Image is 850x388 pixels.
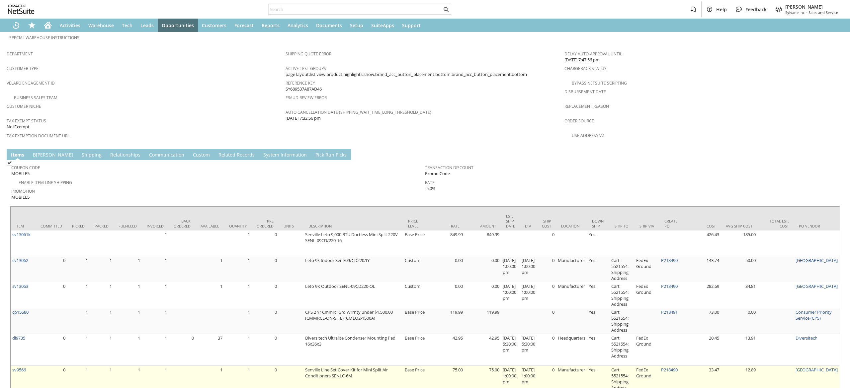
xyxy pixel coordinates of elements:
svg: Search [442,5,450,13]
div: Cost [689,224,716,228]
span: S [82,152,84,158]
span: MOBILE5 [11,194,30,200]
td: [DATE] 1:00:00 pm [520,256,537,282]
span: P [315,152,318,158]
td: 119.99 [428,308,465,334]
a: Setup [346,19,367,32]
span: Documents [316,22,342,29]
td: Yes [587,308,610,334]
td: 1 [90,308,114,334]
a: Activities [56,19,84,32]
a: Analytics [284,19,312,32]
a: Pick Run Picks [314,152,348,159]
a: Relationships [109,152,142,159]
span: u [196,152,199,158]
span: Forecast [234,22,254,29]
td: 1 [224,256,252,282]
td: 73.00 [684,308,721,334]
a: Consumer Priority Service (CPS) [796,309,832,321]
td: 1 [90,282,114,308]
td: 0 [169,334,196,366]
div: Pre Ordered [257,219,274,228]
div: Available [201,224,219,228]
td: 1 [224,282,252,308]
td: Leto 9K Outdoor SENL-09CD220-OL [303,282,403,308]
td: Base Price [403,308,428,334]
td: Base Price [403,230,428,256]
td: 0 [252,308,279,334]
a: [GEOGRAPHIC_DATA] [796,367,838,373]
a: P218490 [661,367,678,373]
span: Setup [350,22,363,29]
td: 1 [224,308,252,334]
a: di9735 [12,335,25,341]
td: 1 [224,230,252,256]
span: - [806,10,807,15]
td: [DATE] 5:30:00 pm [501,334,520,366]
div: PO Vendor [799,224,834,228]
div: ETA [525,224,532,228]
td: 0 [252,230,279,256]
span: Analytics [288,22,308,29]
td: CPS 2 Yr Cmmrcl Grd Wrrnty under $1,500.00 (CMMRCL-ON-SITE) (CMEQ2-1500A) [303,308,403,334]
a: Order Source [564,118,594,124]
div: Avg Ship Cost [726,224,752,228]
td: [DATE] 1:00:00 pm [501,282,520,308]
td: [DATE] 1:00:00 pm [520,282,537,308]
td: 1 [114,308,142,334]
td: Leto 9k Indoor Senl/09/CD220/IY [303,256,403,282]
td: [DATE] 1:00:00 pm [501,256,520,282]
td: 0 [537,308,556,334]
a: Department [7,51,33,57]
td: 13.91 [721,334,757,366]
span: Customers [202,22,226,29]
td: 1 [90,334,114,366]
a: Tech [118,19,136,32]
td: 1 [67,256,90,282]
td: 37 [196,334,224,366]
a: sv13062 [12,257,28,263]
span: C [149,152,152,158]
a: P218491 [661,309,678,315]
td: 0 [537,334,556,366]
span: -5.0% [425,185,436,192]
a: Forecast [230,19,258,32]
a: Enable Item Line Shipping [19,180,72,185]
td: Base Price [403,334,428,366]
a: Special Warehouse Instructions [9,35,79,40]
td: 0.00 [428,282,465,308]
a: Documents [312,19,346,32]
td: Headquarters [556,334,587,366]
a: cp15580 [12,309,29,315]
a: Use Address V2 [572,133,604,138]
a: Tax Exemption Document URL [7,133,69,139]
td: FedEx Ground [635,334,659,366]
a: Rate [425,180,435,185]
span: Reports [262,22,280,29]
a: Related Records [217,152,256,159]
div: Shortcuts [24,19,40,32]
span: y [266,152,268,158]
a: Customer Niche [7,103,41,109]
a: Active Test Groups [286,66,326,71]
td: 0.00 [721,308,757,334]
a: Diversitech [796,335,817,341]
a: Reports [258,19,284,32]
svg: Home [44,21,52,29]
a: Home [40,19,56,32]
a: Support [398,19,425,32]
div: Picked [72,224,85,228]
span: page layout:list view,product highlights:show,brand_acc_button_placement:bottom,brand_acc_button_... [286,71,527,78]
div: Ship Via [639,224,654,228]
a: Coupon Code [11,165,40,170]
td: Yes [587,282,610,308]
a: Customer Type [7,66,39,71]
a: Disbursement Date [564,89,606,95]
span: Promo Code [425,170,450,177]
td: Cart 5521554: Shipping Address [610,308,635,334]
span: NotExempt [7,124,30,130]
td: 849.99 [428,230,465,256]
a: [GEOGRAPHIC_DATA] [796,283,838,289]
span: [PERSON_NAME] [785,4,838,10]
span: Support [402,22,421,29]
